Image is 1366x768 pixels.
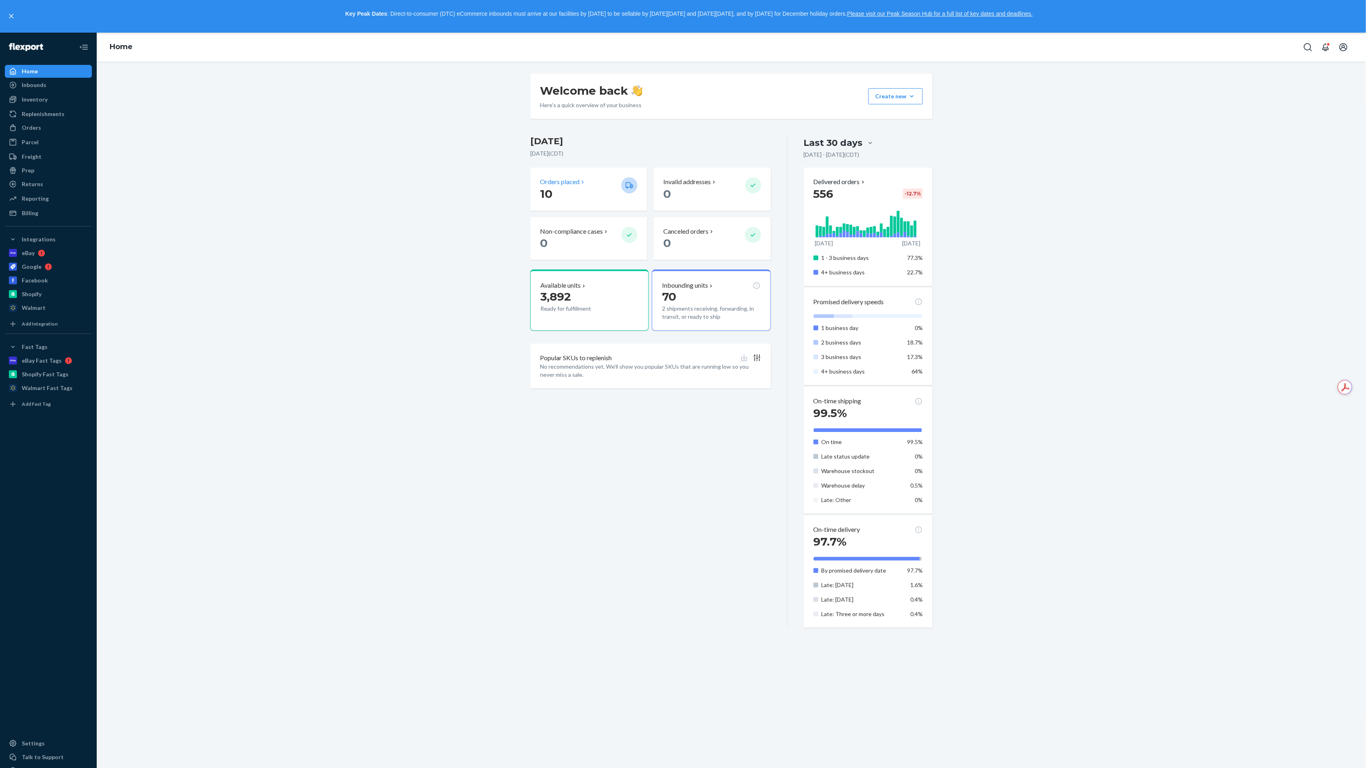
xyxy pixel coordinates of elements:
a: Home [110,42,133,51]
span: 556 [814,187,834,201]
button: Open notifications [1318,39,1334,55]
p: Ready for fulfillment [540,305,615,313]
a: Google [5,260,92,273]
span: 0% [915,467,923,474]
div: Inventory [22,95,48,104]
a: Replenishments [5,108,92,120]
p: By promised delivery date [822,567,901,575]
div: Talk to Support [22,753,64,761]
a: eBay [5,247,92,259]
div: Integrations [22,235,56,243]
div: Add Fast Tag [22,401,51,407]
a: Walmart Fast Tags [5,382,92,394]
a: Inbounds [5,79,92,91]
button: Open account menu [1335,39,1351,55]
div: Replenishments [22,110,64,118]
span: 0% [915,324,923,331]
button: Create new [868,88,923,104]
a: Shopify Fast Tags [5,368,92,381]
p: Inbounding units [662,281,708,290]
a: Shopify [5,288,92,301]
span: 0% [915,453,923,460]
span: 22.7% [907,269,923,276]
button: Orders placed 10 [530,168,647,211]
button: close, [7,12,15,20]
div: Walmart [22,304,46,312]
span: 99.5% [814,406,847,420]
p: No recommendations yet. We’ll show you popular SKUs that are running low so you never miss a sale. [540,363,761,379]
a: Home [5,65,92,78]
button: Non-compliance cases 0 [530,217,647,260]
a: Prep [5,164,92,177]
p: Available units [540,281,581,290]
p: On time [822,438,901,446]
span: 0% [915,496,923,503]
p: 4+ business days [822,367,901,376]
button: Integrations [5,233,92,246]
a: eBay Fast Tags [5,354,92,367]
div: Billing [22,209,38,217]
span: 1.6% [910,581,923,588]
button: Fast Tags [5,340,92,353]
p: 3 business days [822,353,901,361]
div: Returns [22,180,43,188]
a: Please visit our Peak Season Hub for a full list of key dates and deadlines. [847,10,1033,17]
div: Parcel [22,138,39,146]
p: : Direct-to-consumer (DTC) eCommerce inbounds must arrive at our facilities by [DATE] to be sella... [19,7,1359,21]
a: Returns [5,178,92,191]
a: Orders [5,121,92,134]
h3: [DATE] [530,135,771,148]
p: [DATE] - [DATE] ( CDT ) [804,151,859,159]
p: Warehouse stockout [822,467,901,475]
span: 17.3% [907,353,923,360]
p: Promised delivery speeds [814,297,884,307]
span: 3,892 [540,290,571,303]
button: Close Navigation [76,39,92,55]
p: 2 business days [822,338,901,347]
a: Walmart [5,301,92,314]
p: 2 shipments receiving, forwarding, in transit, or ready to ship [662,305,760,321]
p: 1 - 3 business days [822,254,901,262]
a: Billing [5,207,92,220]
a: Add Integration [5,318,92,330]
p: Late status update [822,452,901,461]
a: Facebook [5,274,92,287]
p: Orders placed [540,177,579,187]
img: Flexport logo [9,43,43,51]
div: Settings [22,739,45,747]
a: Reporting [5,192,92,205]
span: 77.3% [907,254,923,261]
a: Add Fast Tag [5,398,92,411]
p: Here’s a quick overview of your business [540,101,643,109]
img: hand-wave emoji [631,85,643,96]
span: 70 [662,290,676,303]
ol: breadcrumbs [103,35,139,59]
button: Delivered orders [814,177,866,187]
div: Inbounds [22,81,46,89]
div: Google [22,263,42,271]
a: Parcel [5,136,92,149]
span: 0 [663,187,671,201]
p: Popular SKUs to replenish [540,353,612,363]
button: Inbounding units702 shipments receiving, forwarding, in transit, or ready to ship [652,270,770,331]
p: On-time delivery [814,525,860,534]
div: Walmart Fast Tags [22,384,73,392]
a: Freight [5,150,92,163]
p: Warehouse delay [822,482,901,490]
a: Settings [5,737,92,750]
div: Shopify Fast Tags [22,370,69,378]
strong: Key Peak Dates [345,10,387,17]
div: Orders [22,124,41,132]
div: Reporting [22,195,49,203]
p: Late: Other [822,496,901,504]
div: Freight [22,153,42,161]
span: 97.7% [814,535,847,548]
a: Inventory [5,93,92,106]
div: eBay Fast Tags [22,357,62,365]
div: Fast Tags [22,343,48,351]
p: [DATE] [815,239,833,247]
div: Last 30 days [804,137,863,149]
p: 1 business day [822,324,901,332]
span: 0.4% [910,610,923,617]
div: Home [22,67,38,75]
